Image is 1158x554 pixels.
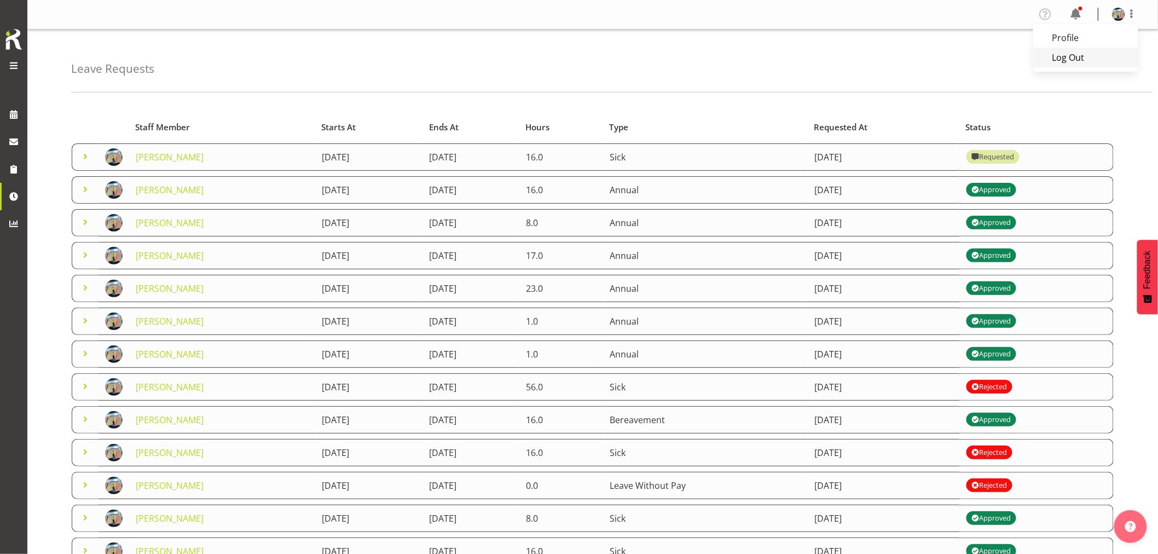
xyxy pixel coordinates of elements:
[971,315,1011,328] div: Approved
[315,472,423,499] td: [DATE]
[136,282,204,295] a: [PERSON_NAME]
[136,184,204,196] a: [PERSON_NAME]
[519,176,603,204] td: 16.0
[136,381,204,393] a: [PERSON_NAME]
[814,121,868,134] span: Requested At
[105,247,123,264] img: daniel-tini7fa7b0b675988833f8e99aaff1b18584.png
[808,505,959,532] td: [DATE]
[808,373,959,401] td: [DATE]
[808,406,959,434] td: [DATE]
[603,373,808,401] td: Sick
[603,209,808,236] td: Annual
[603,143,808,171] td: Sick
[808,242,959,269] td: [DATE]
[136,414,204,426] a: [PERSON_NAME]
[423,505,519,532] td: [DATE]
[808,439,959,466] td: [DATE]
[808,209,959,236] td: [DATE]
[519,472,603,499] td: 0.0
[105,444,123,461] img: daniel-tini7fa7b0b675988833f8e99aaff1b18584.png
[315,373,423,401] td: [DATE]
[519,143,603,171] td: 16.0
[423,242,519,269] td: [DATE]
[519,505,603,532] td: 8.0
[525,121,549,134] span: Hours
[603,505,808,532] td: Sick
[315,406,423,434] td: [DATE]
[136,151,204,163] a: [PERSON_NAME]
[105,510,123,527] img: daniel-tini7fa7b0b675988833f8e99aaff1b18584.png
[423,439,519,466] td: [DATE]
[105,280,123,297] img: daniel-tini7fa7b0b675988833f8e99aaff1b18584.png
[519,439,603,466] td: 16.0
[3,27,25,51] img: Rosterit icon logo
[315,209,423,236] td: [DATE]
[971,249,1011,262] div: Approved
[971,413,1011,426] div: Approved
[1033,28,1138,48] a: Profile
[1112,8,1125,21] img: daniel-tini7fa7b0b675988833f8e99aaff1b18584.png
[105,214,123,232] img: daniel-tini7fa7b0b675988833f8e99aaff1b18584.png
[136,512,204,524] a: [PERSON_NAME]
[423,275,519,302] td: [DATE]
[315,176,423,204] td: [DATE]
[603,341,808,368] td: Annual
[971,183,1011,197] div: Approved
[519,209,603,236] td: 8.0
[603,439,808,466] td: Sick
[321,121,356,134] span: Starts At
[1137,240,1158,314] button: Feedback - Show survey
[315,308,423,335] td: [DATE]
[429,121,459,134] span: Ends At
[1143,251,1153,289] span: Feedback
[971,512,1011,525] div: Approved
[519,373,603,401] td: 56.0
[519,406,603,434] td: 16.0
[610,121,629,134] span: Type
[808,341,959,368] td: [DATE]
[315,439,423,466] td: [DATE]
[603,406,808,434] td: Bereavement
[423,143,519,171] td: [DATE]
[971,216,1011,229] div: Approved
[135,121,190,134] span: Staff Member
[105,477,123,494] img: daniel-tini7fa7b0b675988833f8e99aaff1b18584.png
[423,406,519,434] td: [DATE]
[971,479,1007,492] div: Rejected
[519,341,603,368] td: 1.0
[136,348,204,360] a: [PERSON_NAME]
[603,242,808,269] td: Annual
[423,472,519,499] td: [DATE]
[423,341,519,368] td: [DATE]
[136,315,204,327] a: [PERSON_NAME]
[136,447,204,459] a: [PERSON_NAME]
[423,308,519,335] td: [DATE]
[136,480,204,492] a: [PERSON_NAME]
[603,472,808,499] td: Leave Without Pay
[603,275,808,302] td: Annual
[971,348,1011,361] div: Approved
[966,121,991,134] span: Status
[423,176,519,204] td: [DATE]
[519,242,603,269] td: 17.0
[1033,48,1138,67] a: Log Out
[808,308,959,335] td: [DATE]
[315,275,423,302] td: [DATE]
[315,242,423,269] td: [DATE]
[105,411,123,429] img: daniel-tini7fa7b0b675988833f8e99aaff1b18584.png
[105,345,123,363] img: daniel-tini7fa7b0b675988833f8e99aaff1b18584.png
[808,472,959,499] td: [DATE]
[519,275,603,302] td: 23.0
[136,217,204,229] a: [PERSON_NAME]
[105,313,123,330] img: daniel-tini7fa7b0b675988833f8e99aaff1b18584.png
[519,308,603,335] td: 1.0
[315,505,423,532] td: [DATE]
[105,181,123,199] img: daniel-tini7fa7b0b675988833f8e99aaff1b18584.png
[808,176,959,204] td: [DATE]
[136,250,204,262] a: [PERSON_NAME]
[423,373,519,401] td: [DATE]
[971,282,1011,295] div: Approved
[808,275,959,302] td: [DATE]
[1125,521,1136,532] img: help-xxl-2.png
[971,380,1007,394] div: Rejected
